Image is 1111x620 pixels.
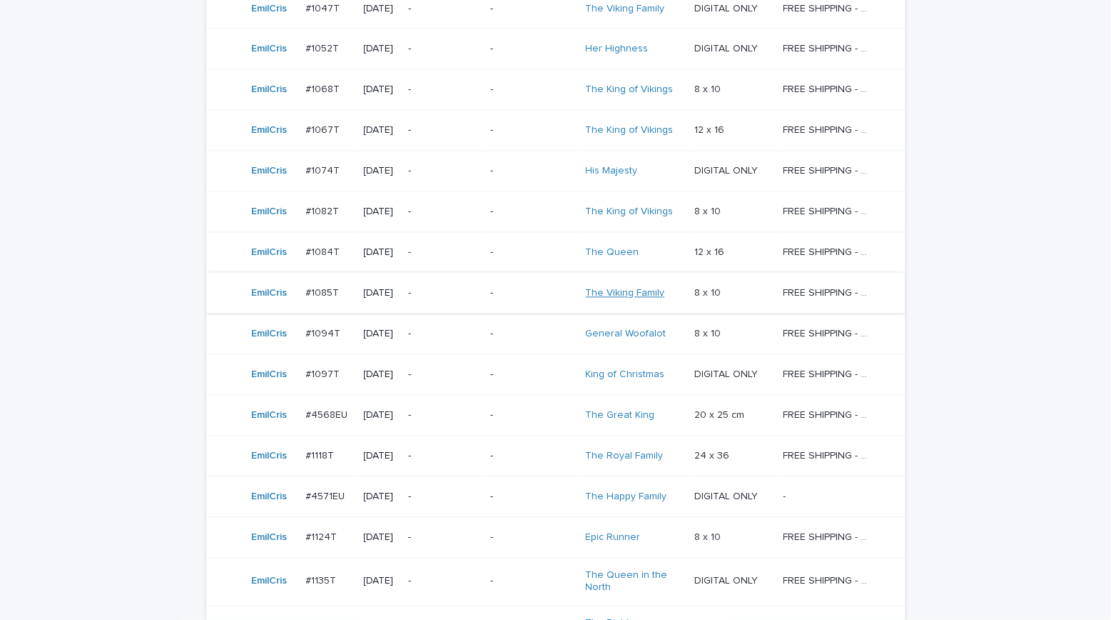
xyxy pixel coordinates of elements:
[206,273,905,314] tr: EmilCris #1085T#1085T [DATE]--The Viking Family 8 x 108 x 10 FREE SHIPPING - preview in 1-2 busin...
[783,448,876,463] p: FREE SHIPPING - preview in 1-2 business days, after your approval delivery will take 5-10 b.d.
[408,206,479,219] p: -
[306,163,343,178] p: #1074T
[252,44,288,56] a: EmilCris
[586,44,649,56] a: Her Highness
[252,166,288,178] a: EmilCris
[490,410,574,422] p: -
[490,3,574,15] p: -
[206,110,905,151] tr: EmilCris #1067T#1067T [DATE]--The King of Vikings 12 x 1612 x 16 FREE SHIPPING - preview in 1-2 b...
[364,576,397,588] p: [DATE]
[694,326,724,341] p: 8 x 10
[586,369,665,381] a: King of Christmas
[206,558,905,606] tr: EmilCris #1135T#1135T [DATE]--The Queen in the North DIGITAL ONLYDIGITAL ONLY FREE SHIPPING - pre...
[490,329,574,341] p: -
[408,451,479,463] p: -
[252,451,288,463] a: EmilCris
[783,489,789,504] p: -
[586,532,641,544] a: Epic Runner
[408,288,479,300] p: -
[408,369,479,381] p: -
[306,285,343,300] p: #1085T
[408,410,479,422] p: -
[694,204,724,219] p: 8 x 10
[783,366,876,381] p: FREE SHIPPING - preview in 1-2 business days, after your approval delivery will take 5-10 b.d.
[490,84,574,96] p: -
[490,532,574,544] p: -
[586,247,639,259] a: The Queen
[586,206,674,219] a: The King of Vikings
[694,285,724,300] p: 8 x 10
[408,491,479,504] p: -
[206,476,905,517] tr: EmilCris #4571EU#4571EU [DATE]--The Happy Family DIGITAL ONLYDIGITAL ONLY --
[364,166,397,178] p: [DATE]
[252,288,288,300] a: EmilCris
[586,410,655,422] a: The Great King
[364,451,397,463] p: [DATE]
[206,151,905,191] tr: EmilCris #1074T#1074T [DATE]--His Majesty DIGITAL ONLYDIGITAL ONLY FREE SHIPPING - preview in 1-2...
[783,573,876,588] p: FREE SHIPPING - preview in 1-2 business days, after your approval delivery will take 5-10 b.d.
[490,576,574,588] p: -
[206,232,905,273] tr: EmilCris #1084T#1084T [DATE]--The Queen 12 x 1612 x 16 FREE SHIPPING - preview in 1-2 business da...
[206,29,905,69] tr: EmilCris #1052T#1052T [DATE]--Her Highness DIGITAL ONLYDIGITAL ONLY FREE SHIPPING - preview in 1-...
[306,122,343,137] p: #1067T
[490,44,574,56] p: -
[408,576,479,588] p: -
[206,436,905,476] tr: EmilCris #1118T#1118T [DATE]--The Royal Family 24 x 3624 x 36 FREE SHIPPING - preview in 1-2 busi...
[252,247,288,259] a: EmilCris
[364,206,397,219] p: [DATE]
[694,448,732,463] p: 24 x 36
[364,247,397,259] p: [DATE]
[252,410,288,422] a: EmilCris
[408,44,479,56] p: -
[364,532,397,544] p: [DATE]
[364,84,397,96] p: [DATE]
[694,163,761,178] p: DIGITAL ONLY
[694,489,761,504] p: DIGITAL ONLY
[206,314,905,354] tr: EmilCris #1094T#1094T [DATE]--General Woofalot 8 x 108 x 10 FREE SHIPPING - preview in 1-2 busine...
[783,204,876,219] p: FREE SHIPPING - preview in 1-2 business days, after your approval delivery will take 5-10 b.d.
[408,166,479,178] p: -
[364,369,397,381] p: [DATE]
[490,451,574,463] p: -
[364,125,397,137] p: [DATE]
[586,288,665,300] a: The Viking Family
[490,369,574,381] p: -
[783,122,876,137] p: FREE SHIPPING - preview in 1-2 business days, after your approval delivery will take 5-10 b.d.
[306,366,343,381] p: #1097T
[694,366,761,381] p: DIGITAL ONLY
[783,163,876,178] p: FREE SHIPPING - preview in 1-2 business days, after your approval delivery will take 5-10 b.d.
[586,125,674,137] a: The King of Vikings
[586,84,674,96] a: The King of Vikings
[783,81,876,96] p: FREE SHIPPING - preview in 1-2 business days, after your approval delivery will take 5-10 b.d.
[490,491,574,504] p: -
[783,407,876,422] p: FREE SHIPPING - preview in 1-2 business days, after your approval delivery will take 6-10 busines...
[306,81,343,96] p: #1068T
[694,529,724,544] p: 8 x 10
[252,532,288,544] a: EmilCris
[783,285,876,300] p: FREE SHIPPING - preview in 1-2 business days, after your approval delivery will take 5-10 b.d.
[206,395,905,436] tr: EmilCris #4568EU#4568EU [DATE]--The Great King 20 x 25 cm20 x 25 cm FREE SHIPPING - preview in 1-...
[408,532,479,544] p: -
[783,529,876,544] p: FREE SHIPPING - preview in 1-2 business days, after your approval delivery will take 5-10 b.d.
[306,204,343,219] p: #1082T
[252,369,288,381] a: EmilCris
[252,576,288,588] a: EmilCris
[408,3,479,15] p: -
[206,517,905,558] tr: EmilCris #1124T#1124T [DATE]--Epic Runner 8 x 108 x 10 FREE SHIPPING - preview in 1-2 business da...
[586,166,638,178] a: His Majesty
[306,489,348,504] p: #4571EU
[364,3,397,15] p: [DATE]
[408,125,479,137] p: -
[694,81,724,96] p: 8 x 10
[206,69,905,110] tr: EmilCris #1068T#1068T [DATE]--The King of Vikings 8 x 108 x 10 FREE SHIPPING - preview in 1-2 bus...
[586,329,666,341] a: General Woofalot
[364,491,397,504] p: [DATE]
[586,570,675,594] a: The Queen in the North
[783,41,876,56] p: FREE SHIPPING - preview in 1-2 business days, after your approval delivery will take 5-10 b.d.
[252,84,288,96] a: EmilCris
[694,573,761,588] p: DIGITAL ONLY
[783,244,876,259] p: FREE SHIPPING - preview in 1-2 business days, after your approval delivery will take 5-10 b.d.
[364,329,397,341] p: [DATE]
[694,407,747,422] p: 20 x 25 cm
[306,41,343,56] p: #1052T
